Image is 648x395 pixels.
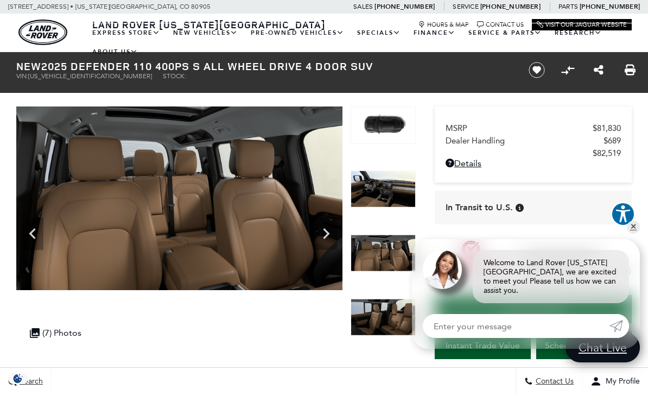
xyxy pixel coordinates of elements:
[86,23,632,61] nav: Main Navigation
[315,217,337,250] div: Next
[16,60,510,72] h1: 2025 Defender 110 400PS S All Wheel Drive 4 Door SUV
[611,202,635,226] button: Explore your accessibility options
[167,23,244,42] a: New Vehicles
[462,23,548,42] a: Service & Parts
[351,171,416,208] img: New 2025 Carpathian Grey LAND ROVER 400PS S image 5
[477,21,524,28] a: Contact Us
[453,3,478,10] span: Service
[516,204,524,212] div: Vehicle has shipped from factory of origin. Estimated time of delivery to Retailer is on average ...
[86,23,167,42] a: EXPRESS STORE
[480,2,541,11] a: [PHONE_NUMBER]
[351,106,416,143] img: New 2025 Carpathian Grey LAND ROVER 400PS S image 4
[423,250,462,289] img: Agent profile photo
[86,18,332,31] a: Land Rover [US_STATE][GEOGRAPHIC_DATA]
[22,217,43,250] div: Previous
[625,64,636,77] a: Print this New 2025 Defender 110 400PS S All Wheel Drive 4 Door SUV
[537,21,627,28] a: Visit Our Jaguar Website
[580,2,640,11] a: [PHONE_NUMBER]
[558,3,578,10] span: Parts
[18,20,67,45] a: land-rover
[446,158,621,168] a: Details
[8,3,211,10] a: [STREET_ADDRESS] • [US_STATE][GEOGRAPHIC_DATA], CO 80905
[593,148,621,158] span: $82,519
[92,18,326,31] span: Land Rover [US_STATE][GEOGRAPHIC_DATA]
[446,123,593,133] span: MSRP
[18,20,67,45] img: Land Rover
[609,314,629,338] a: Submit
[446,136,621,146] a: Dealer Handling $689
[446,136,603,146] span: Dealer Handling
[351,235,416,272] img: New 2025 Carpathian Grey LAND ROVER 400PS S image 6
[593,123,621,133] span: $81,830
[374,2,435,11] a: [PHONE_NUMBER]
[351,298,416,335] img: New 2025 Carpathian Grey LAND ROVER 400PS S image 7
[423,314,609,338] input: Enter your message
[418,21,469,28] a: Hours & Map
[163,72,186,80] span: Stock:
[407,23,462,42] a: Finance
[611,202,635,228] aside: Accessibility Help Desk
[86,42,144,61] a: About Us
[446,123,621,133] a: MSRP $81,830
[525,61,549,79] button: Save vehicle
[582,368,648,395] button: Open user profile menu
[560,62,576,78] button: Compare Vehicle
[603,136,621,146] span: $689
[533,377,574,386] span: Contact Us
[601,377,640,386] span: My Profile
[548,23,608,42] a: Research
[353,3,373,10] span: Sales
[16,106,342,290] img: New 2025 Carpathian Grey LAND ROVER 400PS S image 6
[16,59,41,73] strong: New
[5,373,30,384] img: Opt-Out Icon
[594,64,603,77] a: Share this New 2025 Defender 110 400PS S All Wheel Drive 4 Door SUV
[446,148,621,158] a: $82,519
[16,72,28,80] span: VIN:
[28,72,152,80] span: [US_VEHICLE_IDENTIFICATION_NUMBER]
[5,373,30,384] section: Click to Open Cookie Consent Modal
[244,23,351,42] a: Pre-Owned Vehicles
[473,250,629,303] div: Welcome to Land Rover [US_STATE][GEOGRAPHIC_DATA], we are excited to meet you! Please tell us how...
[351,23,407,42] a: Specials
[446,202,513,214] span: In Transit to U.S.
[24,322,87,343] div: (7) Photos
